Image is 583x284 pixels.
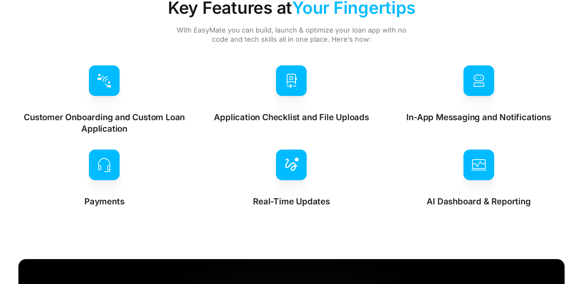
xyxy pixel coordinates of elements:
[84,196,124,207] p: Payments
[214,111,369,123] p: Application Checklist and File Uploads
[18,111,190,134] p: Customer Onboarding and Custom Loan Application
[253,196,330,207] p: Real-Time Updates
[406,111,551,123] p: In-App Messaging and Notifications
[427,196,530,207] p: AI Dashboard & Reporting
[171,26,413,44] div: With EasyMate you can build, launch & optimize your loan app with no code and tech skills all in ...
